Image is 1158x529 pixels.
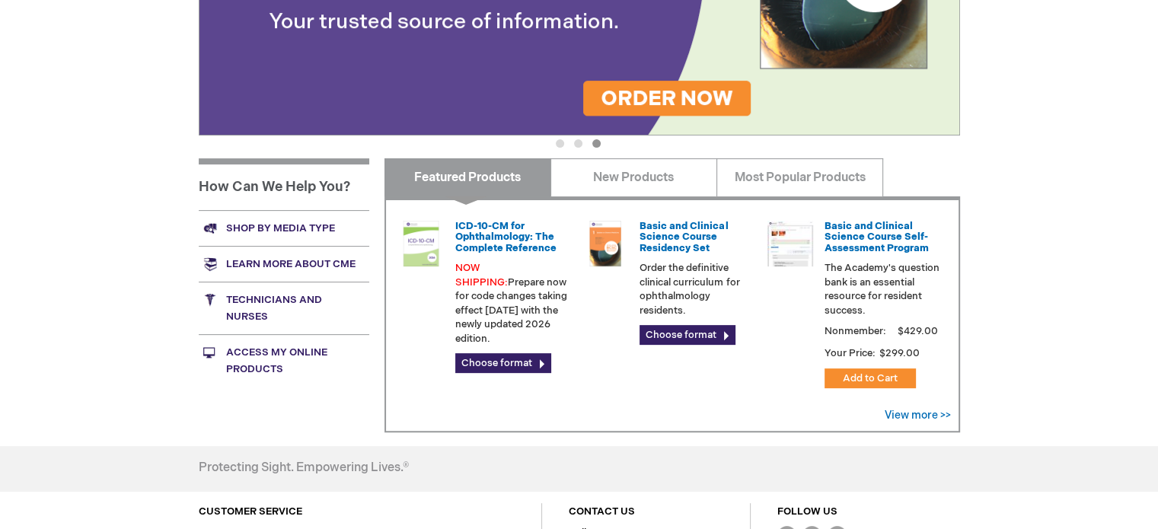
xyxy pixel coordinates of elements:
[455,353,551,373] a: Choose format
[825,322,886,341] strong: Nonmember:
[878,347,922,359] span: $299.00
[592,139,601,148] button: 3 of 3
[455,261,571,346] p: Prepare now for code changes taking effect [DATE] with the newly updated 2026 edition.
[455,262,508,288] font: NOW SHIPPING:
[384,158,551,196] a: Featured Products
[574,139,582,148] button: 2 of 3
[777,505,837,518] a: FOLLOW US
[199,334,369,387] a: Access My Online Products
[550,158,717,196] a: New Products
[199,282,369,334] a: Technicians and nurses
[825,347,876,359] strong: Your Price:
[569,505,635,518] a: CONTACT US
[716,158,883,196] a: Most Popular Products
[895,325,940,337] span: $429.00
[199,158,369,210] h1: How Can We Help You?
[825,368,916,388] button: Add to Cart
[455,220,557,254] a: ICD-10-CM for Ophthalmology: The Complete Reference
[640,325,735,345] a: Choose format
[199,246,369,282] a: Learn more about CME
[885,409,951,422] a: View more >>
[640,261,755,317] p: Order the definitive clinical curriculum for ophthalmology residents.
[199,461,409,475] h4: Protecting Sight. Empowering Lives.®
[556,139,564,148] button: 1 of 3
[582,221,628,266] img: 02850963u_47.png
[199,210,369,246] a: Shop by media type
[199,505,302,518] a: CUSTOMER SERVICE
[398,221,444,266] img: 0120008u_42.png
[767,221,813,266] img: bcscself_20.jpg
[843,372,898,384] span: Add to Cart
[640,220,728,254] a: Basic and Clinical Science Course Residency Set
[825,261,940,317] p: The Academy's question bank is an essential resource for resident success.
[825,220,929,254] a: Basic and Clinical Science Course Self-Assessment Program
